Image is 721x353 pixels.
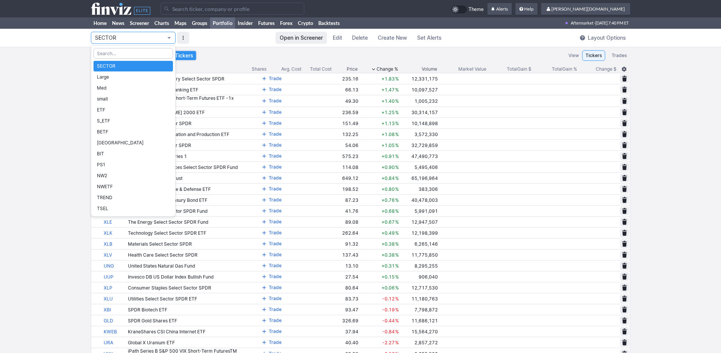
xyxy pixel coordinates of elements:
[93,48,173,59] input: Search…
[97,194,170,201] span: TREND
[97,183,170,190] span: NWETF
[97,150,170,158] span: BIT
[97,73,170,81] span: Large
[97,139,170,147] span: [GEOGRAPHIC_DATA]
[97,117,170,125] span: S_ETF
[97,106,170,114] span: ETF
[97,205,170,212] span: TSEL
[97,95,170,103] span: small
[97,172,170,180] span: NW2
[97,62,170,70] span: SECTOR
[97,84,170,92] span: Med
[97,161,170,169] span: PS1
[97,128,170,136] span: BETF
